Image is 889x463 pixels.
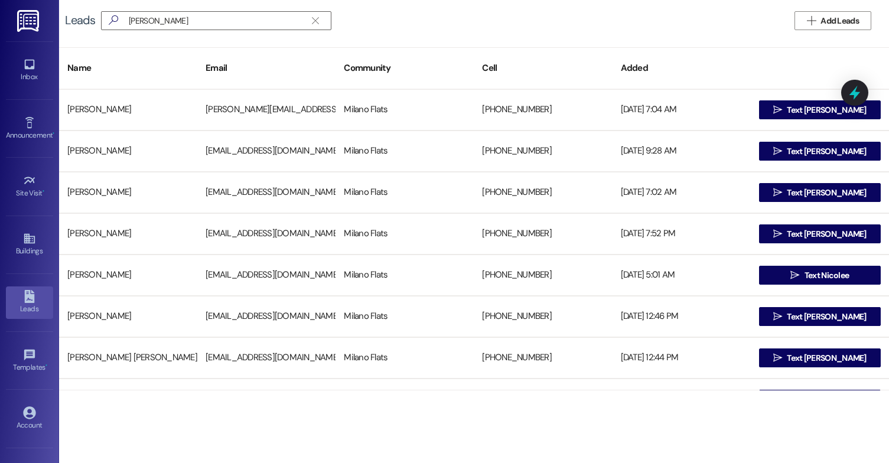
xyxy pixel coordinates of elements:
[336,305,474,328] div: Milano Flats
[104,14,123,27] i: 
[129,12,306,29] input: Search name/email/community (quotes for exact match e.g. "John Smith")
[773,229,782,239] i: 
[197,181,336,204] div: [EMAIL_ADDRESS][DOMAIN_NAME]
[6,171,53,203] a: Site Visit •
[790,270,799,280] i: 
[474,54,612,83] div: Cell
[336,222,474,246] div: Milano Flats
[613,222,751,246] div: [DATE] 7:52 PM
[759,266,881,285] button: Text Nicolee
[773,188,782,197] i: 
[759,100,881,119] button: Text [PERSON_NAME]
[45,361,47,370] span: •
[59,222,197,246] div: [PERSON_NAME]
[197,139,336,163] div: [EMAIL_ADDRESS][DOMAIN_NAME]
[336,387,474,411] div: Milano Flats
[474,181,612,204] div: [PHONE_NUMBER]
[613,305,751,328] div: [DATE] 12:46 PM
[474,139,612,163] div: [PHONE_NUMBER]
[197,387,336,411] div: [PERSON_NAME][EMAIL_ADDRESS][DOMAIN_NAME]
[336,181,474,204] div: Milano Flats
[59,98,197,122] div: [PERSON_NAME]
[787,311,866,323] span: Text [PERSON_NAME]
[59,139,197,163] div: [PERSON_NAME]
[613,346,751,370] div: [DATE] 12:44 PM
[807,16,816,25] i: 
[773,146,782,156] i: 
[773,105,782,115] i: 
[820,15,859,27] span: Add Leads
[613,98,751,122] div: [DATE] 7:04 AM
[336,346,474,370] div: Milano Flats
[6,54,53,86] a: Inbox
[805,269,849,282] span: Text Nicolee
[787,104,866,116] span: Text [PERSON_NAME]
[336,54,474,83] div: Community
[474,98,612,122] div: [PHONE_NUMBER]
[613,181,751,204] div: [DATE] 7:02 AM
[59,305,197,328] div: [PERSON_NAME]
[759,142,881,161] button: Text [PERSON_NAME]
[336,263,474,287] div: Milano Flats
[306,12,325,30] button: Clear text
[787,228,866,240] span: Text [PERSON_NAME]
[613,387,751,411] div: [DATE] 1:41 PM
[6,403,53,435] a: Account
[312,16,318,25] i: 
[197,305,336,328] div: [EMAIL_ADDRESS][DOMAIN_NAME]
[759,307,881,326] button: Text [PERSON_NAME]
[773,353,782,363] i: 
[197,263,336,287] div: [EMAIL_ADDRESS][DOMAIN_NAME]
[794,11,871,30] button: Add Leads
[759,390,881,409] button: Text [PERSON_NAME]
[759,348,881,367] button: Text [PERSON_NAME]
[474,346,612,370] div: [PHONE_NUMBER]
[787,352,866,364] span: Text [PERSON_NAME]
[59,263,197,287] div: [PERSON_NAME]
[336,139,474,163] div: Milano Flats
[787,187,866,199] span: Text [PERSON_NAME]
[197,54,336,83] div: Email
[336,98,474,122] div: Milano Flats
[59,387,197,411] div: [PERSON_NAME]
[6,229,53,260] a: Buildings
[759,183,881,202] button: Text [PERSON_NAME]
[613,54,751,83] div: Added
[474,305,612,328] div: [PHONE_NUMBER]
[474,263,612,287] div: [PHONE_NUMBER]
[197,222,336,246] div: [EMAIL_ADDRESS][DOMAIN_NAME]
[17,10,41,32] img: ResiDesk Logo
[65,14,95,27] div: Leads
[787,145,866,158] span: Text [PERSON_NAME]
[197,346,336,370] div: [EMAIL_ADDRESS][DOMAIN_NAME]
[613,139,751,163] div: [DATE] 9:28 AM
[474,222,612,246] div: [PHONE_NUMBER]
[759,224,881,243] button: Text [PERSON_NAME]
[53,129,54,138] span: •
[59,346,197,370] div: [PERSON_NAME] [PERSON_NAME]
[6,345,53,377] a: Templates •
[59,181,197,204] div: [PERSON_NAME]
[59,54,197,83] div: Name
[773,312,782,321] i: 
[43,187,44,195] span: •
[197,98,336,122] div: [PERSON_NAME][EMAIL_ADDRESS][DOMAIN_NAME]
[6,286,53,318] a: Leads
[613,263,751,287] div: [DATE] 5:01 AM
